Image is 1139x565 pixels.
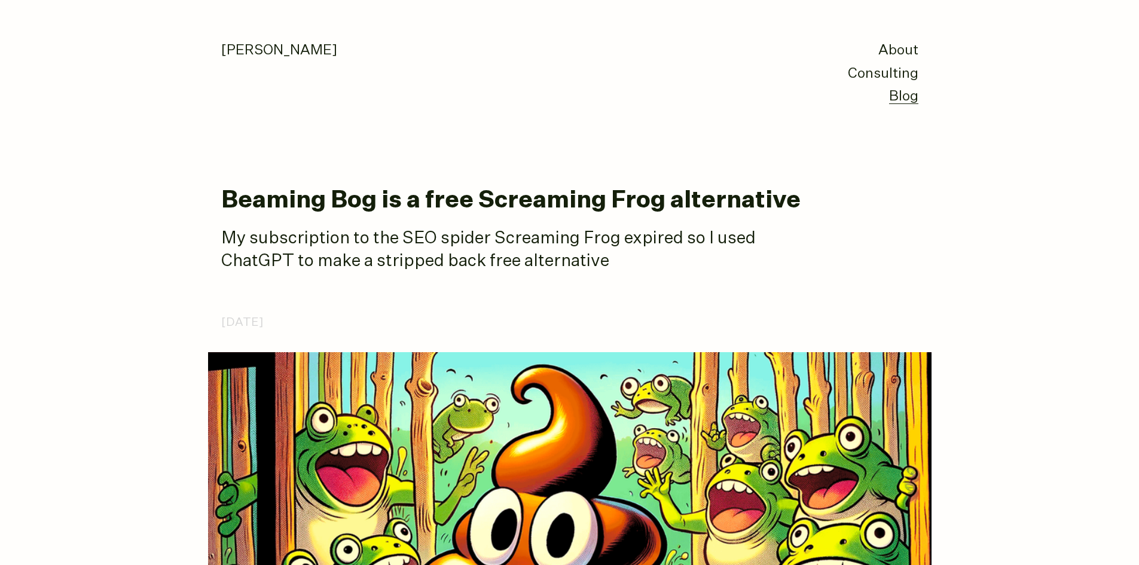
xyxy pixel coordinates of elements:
a: [PERSON_NAME] [221,44,337,57]
a: About [878,44,918,57]
time: [DATE] [221,313,264,332]
a: Blog [889,90,918,104]
p: My subscription to the SEO spider Screaming Frog expired so I used ChatGPT to make a stripped bac... [221,227,819,273]
h1: Beaming Bog is a free Screaming Frog alternative [221,188,918,214]
nav: primary [848,39,918,109]
a: Consulting [848,67,918,81]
